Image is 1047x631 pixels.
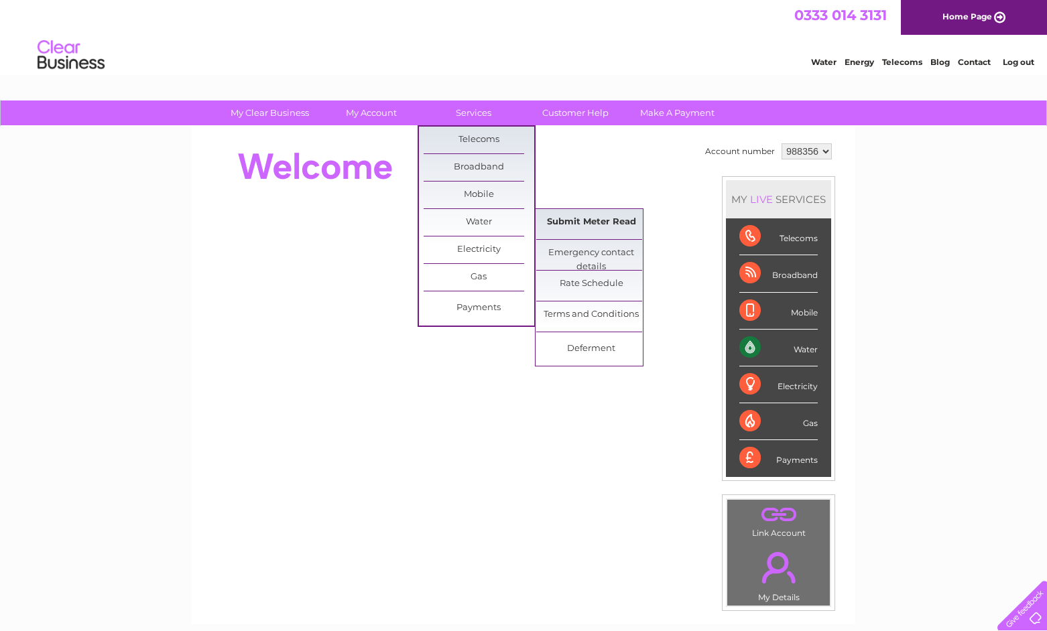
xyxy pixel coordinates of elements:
img: logo.png [37,35,105,76]
div: Clear Business is a trading name of Verastar Limited (registered in [GEOGRAPHIC_DATA] No. 3667643... [208,7,841,65]
a: Customer Help [520,100,631,125]
a: Emergency contact details [536,240,647,267]
a: Mobile [424,182,534,208]
div: Electricity [739,366,818,403]
div: Gas [739,403,818,440]
div: Payments [739,440,818,476]
a: Electricity [424,236,534,263]
a: Water [811,57,837,67]
a: Broadband [424,154,534,181]
a: Telecoms [424,127,534,153]
a: 0333 014 3131 [794,7,887,23]
a: Submit Meter Read [536,209,647,236]
a: Blog [930,57,950,67]
a: . [731,544,826,591]
a: Energy [845,57,874,67]
a: . [731,503,826,527]
a: Telecoms [882,57,922,67]
a: Deferment [536,336,647,362]
a: Log out [1003,57,1034,67]
div: Water [739,330,818,366]
a: My Account [316,100,427,125]
div: MY SERVICES [726,180,831,218]
div: Mobile [739,293,818,330]
td: Account number [702,140,778,163]
a: Terms and Conditions [536,301,647,328]
div: Broadband [739,255,818,292]
div: LIVE [747,193,776,206]
div: Telecoms [739,218,818,255]
td: Link Account [727,499,830,541]
td: My Details [727,541,830,606]
a: My Clear Business [214,100,325,125]
a: Water [424,209,534,236]
a: Contact [958,57,991,67]
a: Services [418,100,529,125]
a: Make A Payment [622,100,733,125]
a: Gas [424,264,534,291]
a: Rate Schedule [536,271,647,297]
a: Payments [424,295,534,322]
